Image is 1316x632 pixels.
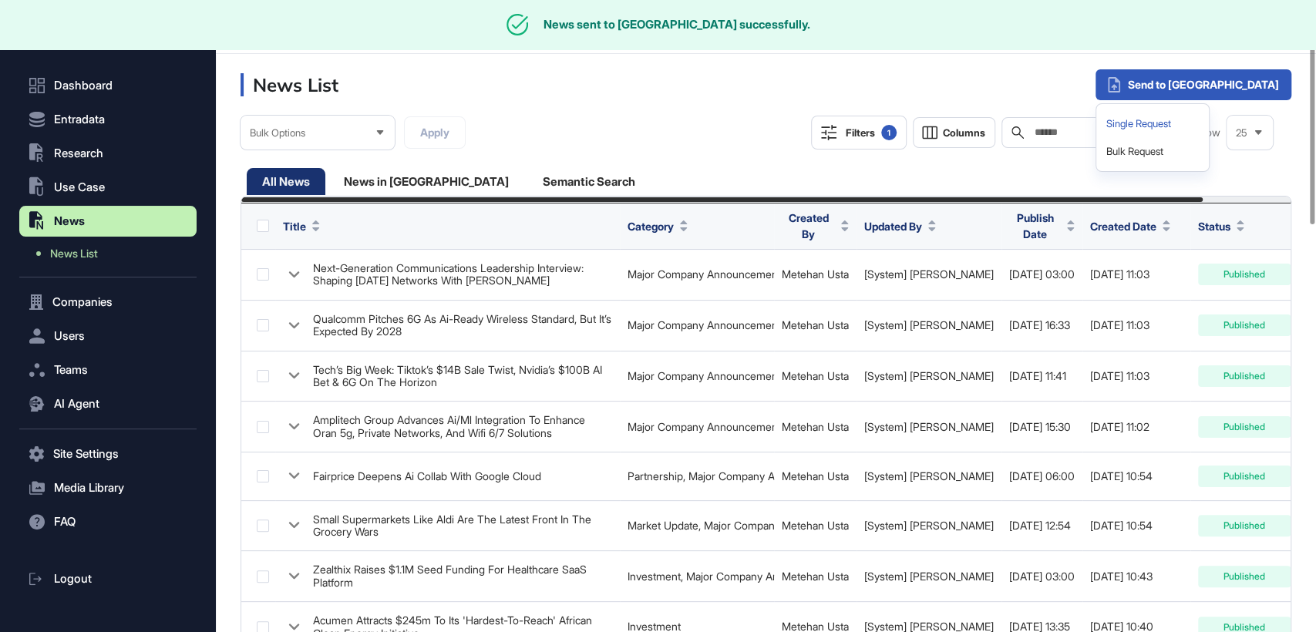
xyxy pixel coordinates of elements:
a: Metehan Usta [782,267,849,281]
span: Updated By [864,218,922,234]
div: [DATE] 10:54 [1090,519,1183,532]
div: [DATE] 03:00 [1009,570,1075,583]
button: FAQ [19,506,197,537]
div: Send to [GEOGRAPHIC_DATA] [1096,69,1291,100]
div: [DATE] 11:02 [1090,421,1183,433]
button: Filters1 [811,116,907,150]
div: [DATE] 15:30 [1009,421,1075,433]
button: Teams [19,355,197,385]
span: Status [1198,218,1230,234]
div: [DATE] 16:33 [1009,319,1075,331]
div: News sent to [GEOGRAPHIC_DATA] successfully. [544,18,810,32]
div: Investment, Major Company Announcement [628,570,766,583]
div: Qualcomm Pitches 6G As Ai-Ready Wireless Standard, But It’s Expected By 2028 [313,313,612,338]
button: Status [1198,218,1244,234]
span: Columns [943,127,985,139]
div: [DATE] 11:03 [1090,319,1183,331]
span: Title [283,218,306,234]
div: Bulk Request [1102,138,1203,166]
div: [DATE] 12:54 [1009,519,1075,532]
div: Small Supermarkets Like Aldi Are The Latest Front In The Grocery Wars [313,513,612,539]
h3: News List [241,73,338,96]
a: [System] [PERSON_NAME] [864,469,994,482]
div: Published [1198,314,1291,336]
div: Major Company Announcement [628,268,766,281]
div: Single Request [1102,110,1203,138]
span: Teams [54,364,88,376]
div: 1 [881,125,897,140]
div: Major Company Announcement, Market Update [628,319,766,331]
span: Entradata [54,113,105,126]
a: [System] [PERSON_NAME] [864,570,994,583]
button: Created Date [1090,218,1170,234]
a: Logout [19,563,197,594]
div: Published [1198,264,1291,285]
a: Metehan Usta [782,369,849,382]
span: Media Library [54,482,124,494]
button: Created By [782,210,849,242]
div: [DATE] 10:54 [1090,470,1183,482]
span: Bulk Options [250,127,305,139]
button: Research [19,138,197,169]
button: Title [283,218,320,234]
div: Amplitech Group Advances Ai/Ml Integration To Enhance Oran 5g, Private Networks, And Wifi 6/7 Sol... [313,414,612,439]
span: Logout [54,573,92,585]
a: [System] [PERSON_NAME] [864,420,994,433]
button: News [19,206,197,237]
button: Category [628,218,688,234]
button: Entradata [19,104,197,135]
a: Dashboard [19,70,197,101]
div: [DATE] 11:41 [1009,370,1075,382]
span: Created Date [1090,218,1156,234]
a: News List [27,240,197,267]
a: Metehan Usta [782,469,849,482]
div: Market Update, Major Company Announcement [628,519,766,532]
span: AI Agent [54,398,99,410]
div: Semantic Search [527,168,651,195]
div: Zealthix Raises $1.1M Seed Funding For Healthcare SaaS Platform [313,563,612,589]
div: Next-Generation Communications Leadership Interview: Shaping [DATE] Networks With [PERSON_NAME] [313,262,612,287]
div: Published [1198,365,1291,387]
button: Use Case [19,172,197,203]
span: News List [50,247,98,260]
button: Media Library [19,472,197,503]
span: News [54,215,85,227]
span: Publish Date [1009,210,1061,242]
div: Published [1198,515,1291,536]
div: Tech’s Big Week: Tiktok’s $14B Sale Twist, Nvidia’s $100B AI Bet & 6G On The Horizon [313,364,612,389]
span: 25 [1236,127,1247,139]
div: All News [247,168,325,195]
div: Major Company Announcement [628,421,766,433]
button: Columns [913,117,995,148]
button: AI Agent [19,388,197,419]
a: [System] [PERSON_NAME] [864,318,994,331]
span: Use Case [54,181,105,193]
div: Published [1198,566,1291,587]
div: Published [1198,466,1291,487]
span: Companies [52,296,113,308]
div: Filters [846,125,897,140]
span: Site Settings [53,448,119,460]
div: Published [1198,416,1291,438]
div: [DATE] 11:03 [1090,268,1183,281]
span: FAQ [54,516,76,528]
a: Metehan Usta [782,420,849,433]
button: Users [19,321,197,351]
div: Fairprice Deepens Ai Collab With Google Cloud [313,470,541,482]
div: [DATE] 10:43 [1090,570,1183,583]
button: Companies [19,287,197,318]
span: Category [628,218,674,234]
div: [DATE] 11:03 [1090,370,1183,382]
a: [System] [PERSON_NAME] [864,267,994,281]
a: [System] [PERSON_NAME] [864,369,994,382]
span: Dashboard [54,79,113,92]
div: [DATE] 06:00 [1009,470,1075,482]
div: Partnership, Major Company Announcement [628,470,766,482]
button: Publish Date [1009,210,1075,242]
span: Users [54,330,85,342]
span: Created By [782,210,835,242]
a: Metehan Usta [782,519,849,532]
div: [DATE] 03:00 [1009,268,1075,281]
a: Metehan Usta [782,318,849,331]
a: Metehan Usta [782,570,849,583]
